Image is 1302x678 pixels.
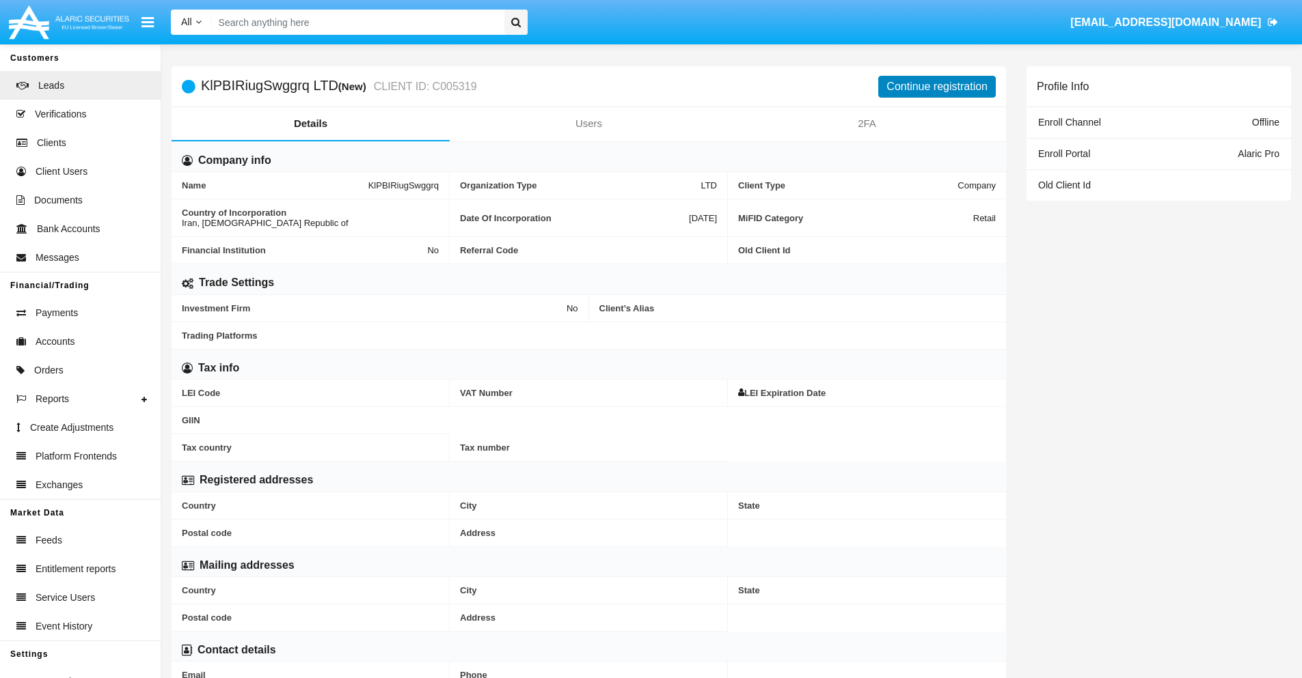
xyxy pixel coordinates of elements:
[878,76,996,98] button: Continue registration
[199,275,274,290] h6: Trade Settings
[368,180,439,190] span: KlPBIRiugSwggrq
[338,79,370,94] div: (New)
[36,165,87,179] span: Client Users
[182,303,567,313] span: Investment Firm
[37,222,100,236] span: Bank Accounts
[182,180,368,190] span: Name
[460,208,689,228] span: Date Of Incorporation
[1252,117,1279,128] span: Offline
[182,218,349,228] span: Iran, [DEMOGRAPHIC_DATA] Republic of
[460,585,717,595] span: City
[7,2,131,42] img: Logo image
[1238,148,1279,159] span: Alaric Pro
[689,208,717,228] span: [DATE]
[36,392,69,406] span: Reports
[182,442,439,453] span: Tax country
[34,193,83,208] span: Documents
[958,180,996,190] span: Company
[36,306,78,320] span: Payments
[36,449,117,464] span: Platform Frontends
[738,208,973,228] span: MiFID Category
[182,388,439,398] span: LEI Code
[198,642,276,658] h6: Contact details
[973,208,996,228] span: Retail
[460,245,717,255] span: Referral Code
[460,442,718,453] span: Tax number
[460,500,717,511] span: City
[36,619,92,634] span: Event History
[738,180,958,190] span: Client Type
[198,361,239,376] h6: Tax info
[182,330,996,341] span: Trading Platforms
[200,472,313,488] h6: Registered addresses
[182,500,439,511] span: Country
[182,612,439,623] span: Postal code
[738,500,996,511] span: State
[701,180,717,190] span: LTD
[200,558,295,573] h6: Mailing addresses
[567,303,578,313] span: No
[728,107,1006,140] a: 2FA
[1038,180,1091,190] span: Old Client Id
[30,421,113,435] span: Create Adjustments
[427,245,439,255] span: No
[212,10,500,35] input: Search
[460,528,717,538] span: Address
[36,591,95,605] span: Service Users
[171,15,212,29] a: All
[1038,117,1101,128] span: Enroll Channel
[38,79,64,93] span: Leads
[37,136,66,150] span: Clients
[738,585,996,595] span: State
[36,251,79,265] span: Messages
[370,81,477,92] small: CLIENT ID: C005319
[182,585,439,595] span: Country
[1038,148,1090,159] span: Enroll Portal
[172,107,450,140] a: Details
[181,16,192,27] span: All
[198,153,271,168] h6: Company info
[450,107,728,140] a: Users
[182,208,439,218] span: Country of Incorporation
[182,415,439,425] span: GIIN
[738,245,996,255] span: Old Client Id
[460,388,717,398] span: VAT Number
[201,79,477,94] h5: KlPBIRiugSwggrq LTD
[36,533,62,548] span: Feeds
[460,180,701,190] span: Organization Type
[35,107,86,122] span: Verifications
[36,478,83,492] span: Exchanges
[34,363,64,378] span: Orders
[36,562,116,576] span: Entitlement reports
[36,335,75,349] span: Accounts
[744,388,996,398] span: LEI Expiration Date
[599,303,996,313] span: Client’s Alias
[1064,3,1285,42] a: [EMAIL_ADDRESS][DOMAIN_NAME]
[460,612,717,623] span: Address
[182,245,427,255] span: Financial Institution
[1070,16,1261,28] span: [EMAIL_ADDRESS][DOMAIN_NAME]
[182,528,439,538] span: Postal code
[1037,80,1089,93] h6: Profile Info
